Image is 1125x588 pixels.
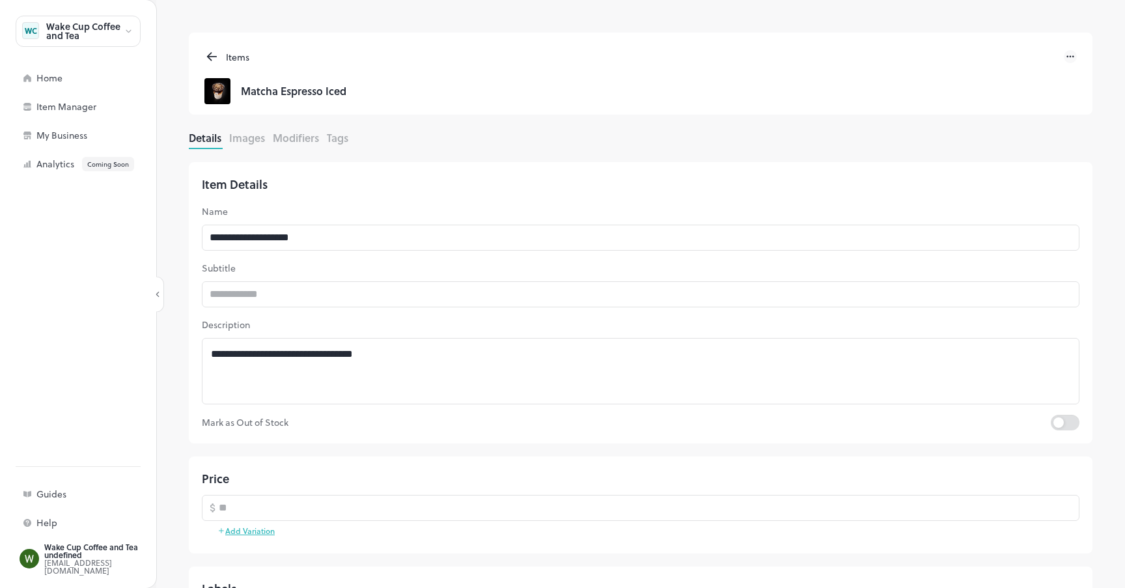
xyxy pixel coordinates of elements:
[20,549,39,568] img: AAcHTtf9et3MOhgFOwxf9nF6Xt9EeXdoF39S68_8GJEbnVdQ=s96-c
[273,130,319,145] button: Modifiers
[202,204,1079,218] p: Name
[22,22,39,39] div: WC
[36,74,167,83] div: Home
[36,131,167,140] div: My Business
[44,543,167,559] div: Wake Cup Coffee and Tea undefined
[202,318,1079,331] p: Description
[82,157,134,171] div: Coming Soon
[327,130,348,145] button: Tags
[219,50,249,64] div: Items
[202,469,229,488] h6: Price
[217,521,275,540] button: Add Variation
[241,83,346,100] span: Matcha Espresso Iced
[202,175,1079,194] div: Item Details
[36,490,167,499] div: Guides
[36,157,167,171] div: Analytics
[46,22,124,40] div: Wake Cup Coffee and Tea
[44,559,167,574] div: [EMAIL_ADDRESS][DOMAIN_NAME]
[189,130,221,145] button: Details
[36,102,167,111] div: Item Manager
[36,518,167,527] div: Help
[202,261,1079,275] p: Subtitle
[229,130,265,145] button: Images
[204,78,230,104] img: 1689571764687837bfno8m7e.jpg
[202,415,1051,430] p: Mark as Out of Stock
